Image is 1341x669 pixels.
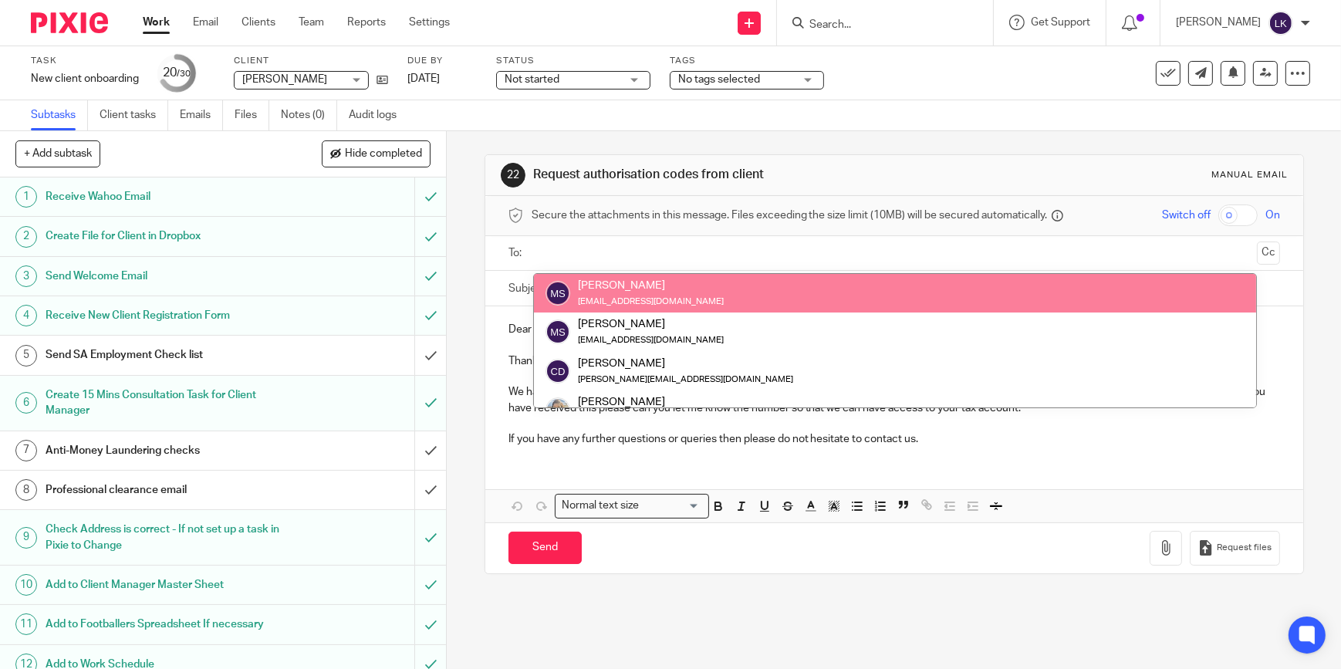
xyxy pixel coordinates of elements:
div: 20 [163,64,191,82]
button: Request files [1190,531,1279,566]
a: Emails [180,100,223,130]
span: No tags selected [678,74,760,85]
label: Due by [407,55,477,67]
input: Search for option [644,498,700,514]
p: If you have any further questions or queries then please do not hesitate to contact us. [508,431,1280,447]
span: [DATE] [407,73,440,84]
div: 9 [15,527,37,549]
p: [PERSON_NAME] [1176,15,1261,30]
div: 6 [15,392,37,414]
img: IMG_5986.JPEG [546,397,570,422]
a: Files [235,100,269,130]
label: Task [31,55,139,67]
div: 1 [15,186,37,208]
p: We have now requested a 64-8 (Agent Authority) for you from HMRC. You will shortly be receiving a... [508,384,1280,416]
span: Normal text size [559,498,643,514]
a: Subtasks [31,100,88,130]
small: /30 [177,69,191,78]
label: Status [496,55,650,67]
span: On [1265,208,1280,223]
a: Settings [409,15,450,30]
a: Client tasks [100,100,168,130]
label: To: [508,245,525,261]
button: + Add subtask [15,140,100,167]
h1: Receive Wahoo Email [46,185,282,208]
img: svg%3E [1268,11,1293,35]
img: svg%3E [546,319,570,344]
span: Request files [1217,542,1272,554]
span: Get Support [1031,17,1090,28]
h1: Professional clearance email [46,478,282,502]
small: [PERSON_NAME][EMAIL_ADDRESS][DOMAIN_NAME] [578,375,793,383]
span: Not started [505,74,559,85]
div: 10 [15,574,37,596]
div: New client onboarding [31,71,139,86]
h1: Receive New Client Registration Form [46,304,282,327]
div: 7 [15,440,37,461]
div: Search for option [555,494,709,518]
div: 22 [501,163,525,188]
small: [EMAIL_ADDRESS][DOMAIN_NAME] [578,297,724,306]
input: Search [808,19,947,32]
h1: Add to Client Manager Master Sheet [46,573,282,596]
a: Email [193,15,218,30]
label: Subject: [508,281,549,296]
div: 11 [15,613,37,635]
h1: Anti-Money Laundering checks [46,439,282,462]
input: Send [508,532,582,565]
h1: Add to Footballers Spreadsheet If necessary [46,613,282,636]
div: [PERSON_NAME] [578,355,793,370]
span: [PERSON_NAME] [242,74,327,85]
a: Reports [347,15,386,30]
img: svg%3E [546,281,570,306]
div: 5 [15,345,37,367]
label: Tags [670,55,824,67]
div: 4 [15,305,37,326]
div: 3 [15,265,37,287]
button: Hide completed [322,140,431,167]
div: 2 [15,226,37,248]
a: Work [143,15,170,30]
a: Notes (0) [281,100,337,130]
label: Client [234,55,388,67]
h1: Create 15 Mins Consultation Task for Client Manager [46,383,282,423]
button: Cc [1257,242,1280,265]
a: Team [299,15,324,30]
span: Secure the attachments in this message. Files exceeding the size limit (10MB) will be secured aut... [532,208,1048,223]
img: Pixie [31,12,108,33]
h1: Send SA Employment Check list [46,343,282,367]
a: Audit logs [349,100,408,130]
h1: Check Address is correct - If not set up a task in Pixie to Change [46,518,282,557]
div: Manual email [1211,169,1288,181]
small: [EMAIL_ADDRESS][DOMAIN_NAME] [578,336,724,344]
span: Switch off [1162,208,1211,223]
h1: Send Welcome Email [46,265,282,288]
p: Dear XXXX , [508,322,1280,337]
span: Hide completed [345,148,422,160]
p: Thank you for filling in your customer registration form for us. [508,353,1280,369]
h1: Create File for Client in Dropbox [46,225,282,248]
div: 8 [15,479,37,501]
div: [PERSON_NAME] [578,394,724,410]
img: svg%3E [546,359,570,383]
div: [PERSON_NAME] [578,316,724,332]
a: Clients [242,15,275,30]
div: [PERSON_NAME] [578,278,724,293]
h1: Request authorisation codes from client [533,167,927,183]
